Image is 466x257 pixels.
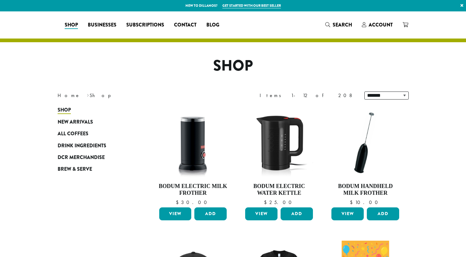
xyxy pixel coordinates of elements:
[158,107,229,205] a: Bodum Electric Milk Frother $30.00
[176,199,181,206] span: $
[331,207,364,220] a: View
[244,107,314,205] a: Bodum Electric Water Kettle $25.00
[58,118,93,126] span: New Arrivals
[245,207,278,220] a: View
[194,207,227,220] button: Add
[206,21,219,29] span: Blog
[244,183,314,196] h4: Bodum Electric Water Kettle
[260,92,355,99] div: Items 1-12 of 208
[58,92,80,99] a: Home
[58,152,132,163] a: DCR Merchandise
[65,21,78,29] span: Shop
[87,90,89,99] span: ›
[53,57,413,75] h1: Shop
[58,128,132,140] a: All Coffees
[58,163,132,175] a: Brew & Serve
[58,154,105,161] span: DCR Merchandise
[330,107,401,178] img: DP3927.01-002.png
[58,106,71,114] span: Shop
[369,21,393,28] span: Account
[222,3,281,8] a: Get started with our best seller
[58,116,132,128] a: New Arrivals
[350,199,381,206] bdi: 10.00
[264,199,294,206] bdi: 25.00
[333,21,352,28] span: Search
[58,130,88,138] span: All Coffees
[367,207,399,220] button: Add
[330,107,401,205] a: Bodum Handheld Milk Frother $10.00
[88,21,116,29] span: Businesses
[58,92,224,99] nav: Breadcrumb
[58,140,132,151] a: Drink Ingredients
[174,21,197,29] span: Contact
[176,199,210,206] bdi: 30.00
[159,207,192,220] a: View
[320,20,357,30] a: Search
[58,104,132,116] a: Shop
[281,207,313,220] button: Add
[60,20,83,30] a: Shop
[58,142,106,150] span: Drink Ingredients
[330,183,401,196] h4: Bodum Handheld Milk Frother
[158,183,229,196] h4: Bodum Electric Milk Frother
[244,107,314,178] img: DP3955.01.png
[58,165,92,173] span: Brew & Serve
[350,199,355,206] span: $
[157,107,228,178] img: DP3954.01-002.png
[126,21,164,29] span: Subscriptions
[264,199,269,206] span: $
